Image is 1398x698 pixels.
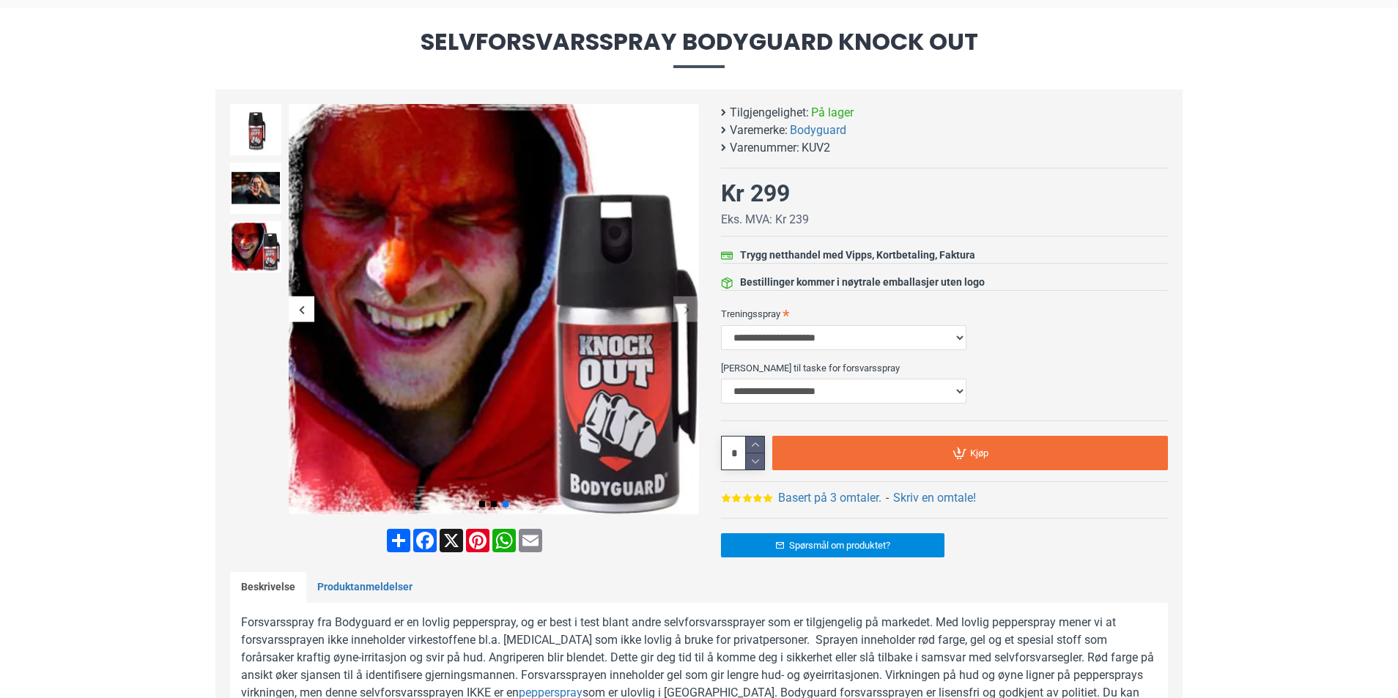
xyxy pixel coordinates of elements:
[721,533,944,557] a: Spørsmål om produktet?
[740,248,975,263] div: Trygg netthandel med Vipps, Kortbetaling, Faktura
[465,529,491,552] a: Pinterest
[230,221,281,272] img: Forsvarsspray - Lovlig Pepperspray - SpyGadgets.no
[491,529,517,552] a: WhatsApp
[438,529,465,552] a: X
[412,529,438,552] a: Facebook
[886,491,889,505] b: -
[802,139,830,157] span: KUV2
[491,501,497,507] span: Go to slide 2
[721,356,1168,379] label: [PERSON_NAME] til taske for forsvarsspray
[673,297,699,322] div: Next slide
[230,104,281,155] img: Forsvarsspray - Lovlig Pepperspray - SpyGadgets.no
[811,104,854,122] span: På lager
[306,572,424,603] a: Produktanmeldelser
[503,501,508,507] span: Go to slide 3
[730,122,788,139] b: Varemerke:
[778,489,881,507] a: Basert på 3 omtaler.
[721,302,1168,325] label: Treningsspray
[479,501,485,507] span: Go to slide 1
[790,122,846,139] a: Bodyguard
[230,163,281,214] img: Forsvarsspray - Lovlig Pepperspray - SpyGadgets.no
[289,104,699,514] img: Forsvarsspray - Lovlig Pepperspray - SpyGadgets.no
[893,489,976,507] a: Skriv en omtale!
[215,30,1183,67] span: Selvforsvarsspray Bodyguard Knock Out
[730,139,799,157] b: Varenummer:
[385,529,412,552] a: Share
[517,529,544,552] a: Email
[730,104,809,122] b: Tilgjengelighet:
[289,297,314,322] div: Previous slide
[970,448,988,458] span: Kjøp
[740,275,985,290] div: Bestillinger kommer i nøytrale emballasjer uten logo
[230,572,306,603] a: Beskrivelse
[721,176,790,211] div: Kr 299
